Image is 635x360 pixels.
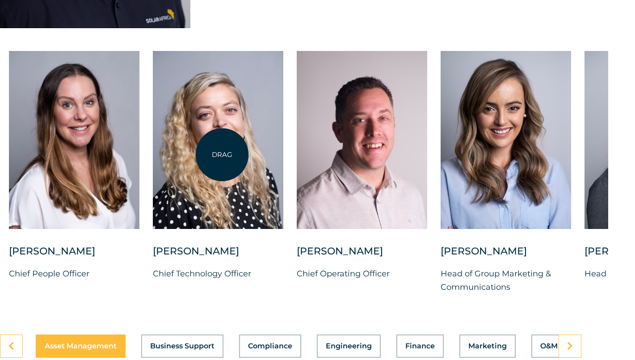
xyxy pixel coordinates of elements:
[405,343,435,350] span: Finance
[248,343,292,350] span: Compliance
[297,245,427,267] div: [PERSON_NAME]
[326,343,372,350] span: Engineering
[468,343,507,350] span: Marketing
[45,343,117,350] span: Asset Management
[153,267,283,280] p: Chief Technology Officer
[153,245,283,267] div: [PERSON_NAME]
[540,343,558,350] span: O&M
[441,245,571,267] div: [PERSON_NAME]
[441,267,571,294] p: Head of Group Marketing & Communications
[9,267,139,280] p: Chief People Officer
[150,343,214,350] span: Business Support
[9,245,139,267] div: [PERSON_NAME]
[297,267,427,280] p: Chief Operating Officer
